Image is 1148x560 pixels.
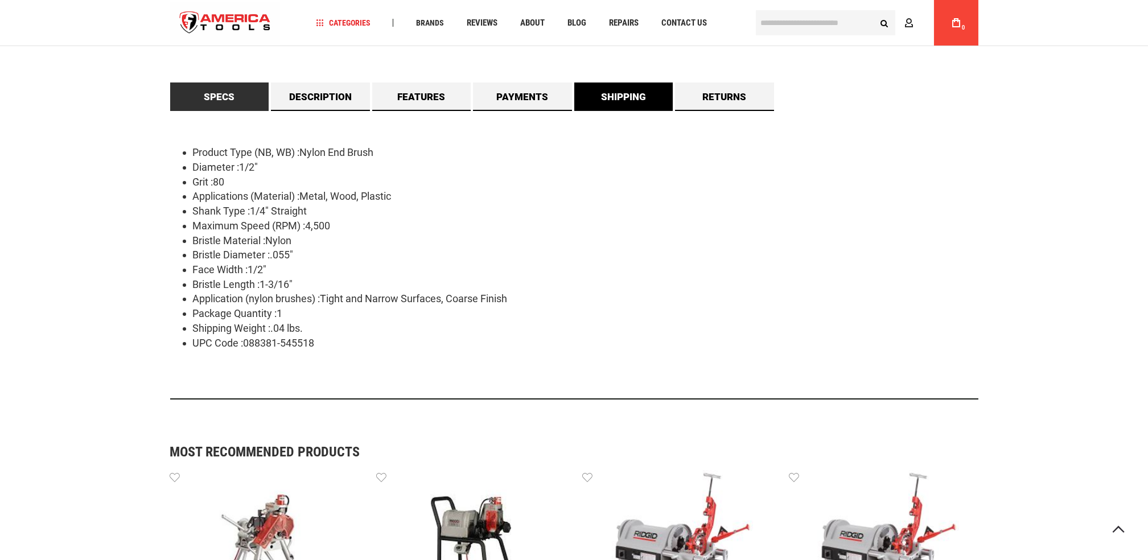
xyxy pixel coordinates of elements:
[193,277,978,292] li: Bristle Length :1-3/16"
[193,219,978,233] li: Maximum Speed (RPM) :4,500
[193,336,978,351] li: UPC Code :088381-545518
[193,321,978,336] li: Shipping Weight :.04 lbs.
[311,15,376,31] a: Categories
[574,83,673,111] a: Shipping
[874,12,895,34] button: Search
[962,24,965,31] span: 0
[193,204,978,219] li: Shank Type :1/4" Straight
[193,160,978,175] li: Diameter :1/2"
[675,83,774,111] a: Returns
[661,19,707,27] span: Contact Us
[170,2,281,44] a: store logo
[520,19,545,27] span: About
[193,189,978,204] li: Applications (Material) :Metal, Wood, Plastic
[609,19,639,27] span: Repairs
[316,19,371,27] span: Categories
[193,291,978,306] li: Application (nylon brushes) :Tight and Narrow Surfaces, Coarse Finish
[604,15,644,31] a: Repairs
[170,445,939,459] strong: Most Recommended Products
[473,83,572,111] a: Payments
[411,15,449,31] a: Brands
[193,248,978,262] li: Bristle Diameter :.055"
[170,2,281,44] img: America Tools
[567,19,586,27] span: Blog
[515,15,550,31] a: About
[193,262,978,277] li: Face Width :1/2"
[271,83,370,111] a: Description
[193,145,978,160] li: Product Type (NB, WB) :Nylon End Brush
[656,15,712,31] a: Contact Us
[416,19,444,27] span: Brands
[193,175,978,190] li: Grit :80
[467,19,497,27] span: Reviews
[193,233,978,248] li: Bristle Material :Nylon
[372,83,471,111] a: Features
[562,15,591,31] a: Blog
[170,83,269,111] a: Specs
[462,15,503,31] a: Reviews
[193,306,978,321] li: Package Quantity :1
